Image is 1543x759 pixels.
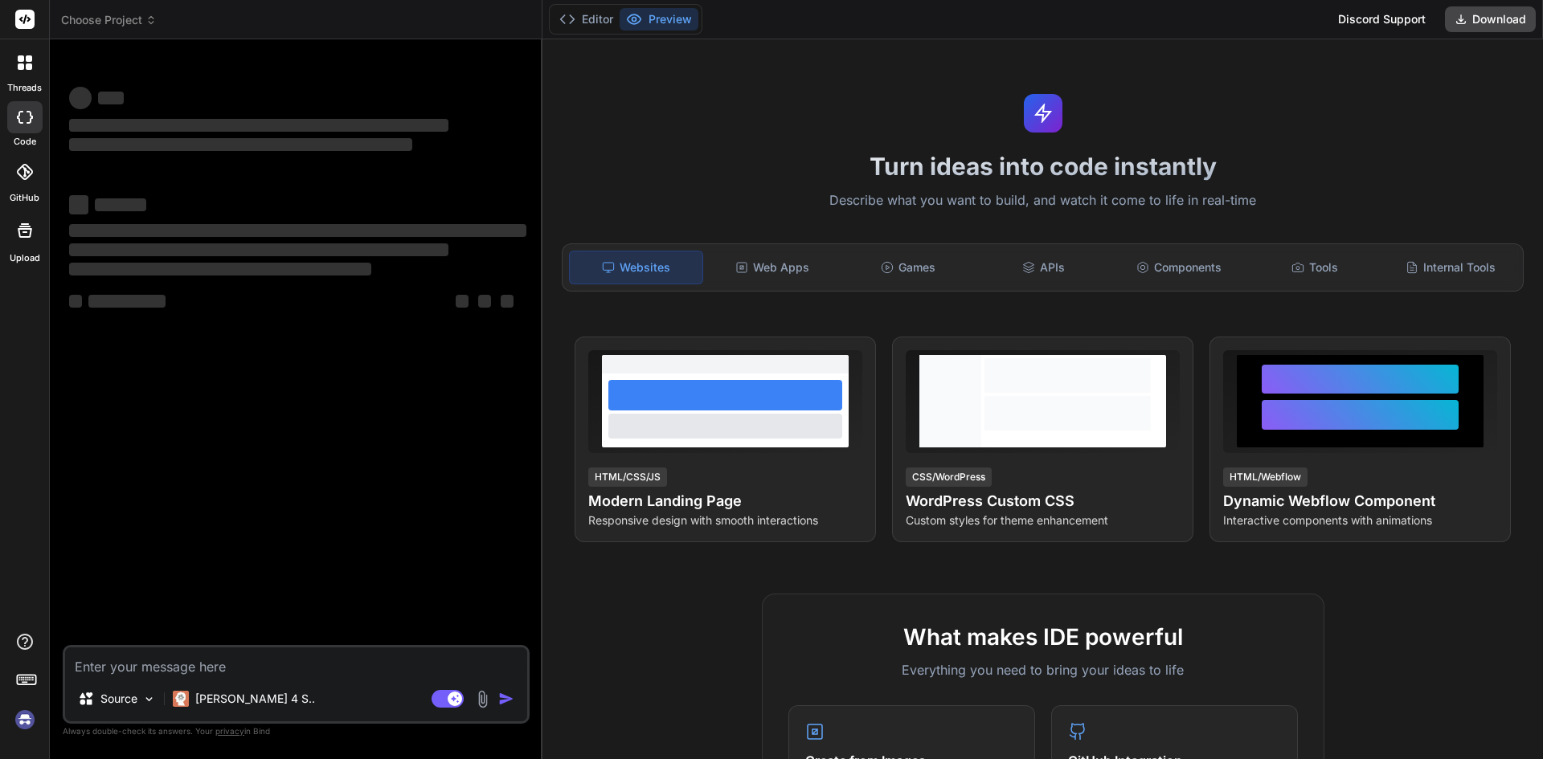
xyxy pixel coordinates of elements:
h2: What makes IDE powerful [788,620,1298,654]
img: signin [11,706,39,733]
div: APIs [977,251,1110,284]
span: privacy [215,726,244,736]
label: code [14,135,36,149]
label: Upload [10,251,40,265]
span: ‌ [69,195,88,214]
img: Claude 4 Sonnet [173,691,189,707]
h4: WordPress Custom CSS [906,490,1180,512]
p: Source [100,691,137,707]
p: Always double-check its answers. Your in Bind [63,724,530,739]
div: CSS/WordPress [906,467,992,487]
span: ‌ [95,198,146,211]
button: Download [1445,6,1536,32]
div: Tools [1249,251,1381,284]
div: Components [1113,251,1246,284]
h4: Modern Landing Page [588,490,862,512]
p: Custom styles for theme enhancement [906,512,1180,528]
div: Websites [569,251,703,284]
p: Responsive design with smooth interactions [588,512,862,528]
img: icon [498,691,514,707]
label: threads [7,81,42,95]
span: Choose Project [61,12,157,28]
span: ‌ [69,119,448,132]
h1: Turn ideas into code instantly [552,152,1533,181]
p: Interactive components with animations [1223,512,1497,528]
div: Games [842,251,975,284]
span: ‌ [501,295,514,308]
span: ‌ [88,295,166,308]
div: Discord Support [1328,6,1435,32]
span: ‌ [478,295,491,308]
div: Web Apps [706,251,839,284]
span: ‌ [69,224,526,237]
span: ‌ [69,87,92,109]
span: ‌ [98,92,124,104]
span: ‌ [456,295,469,308]
span: ‌ [69,263,371,275]
button: Preview [620,8,698,31]
p: Everything you need to bring your ideas to life [788,660,1298,679]
p: [PERSON_NAME] 4 S.. [195,691,315,707]
img: Pick Models [142,692,156,706]
p: Describe what you want to build, and watch it come to life in real-time [552,190,1533,211]
div: Internal Tools [1384,251,1516,284]
button: Editor [553,8,620,31]
h4: Dynamic Webflow Component [1223,490,1497,512]
span: ‌ [69,295,82,308]
span: ‌ [69,138,412,151]
span: ‌ [69,243,448,256]
img: attachment [473,690,492,708]
label: GitHub [10,191,39,205]
div: HTML/Webflow [1223,467,1308,487]
div: HTML/CSS/JS [588,467,667,487]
